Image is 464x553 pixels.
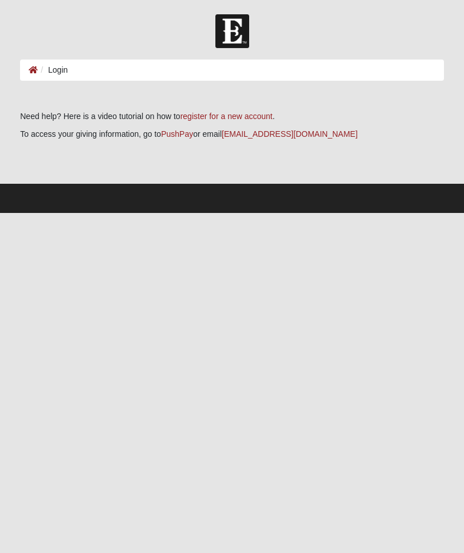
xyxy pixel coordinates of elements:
p: To access your giving information, go to or email [20,128,444,140]
a: [EMAIL_ADDRESS][DOMAIN_NAME] [222,129,357,139]
li: Login [38,64,68,76]
p: Need help? Here is a video tutorial on how to . [20,110,444,123]
img: Church of Eleven22 Logo [215,14,249,48]
a: PushPay [161,129,193,139]
a: register for a new account [180,112,273,121]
